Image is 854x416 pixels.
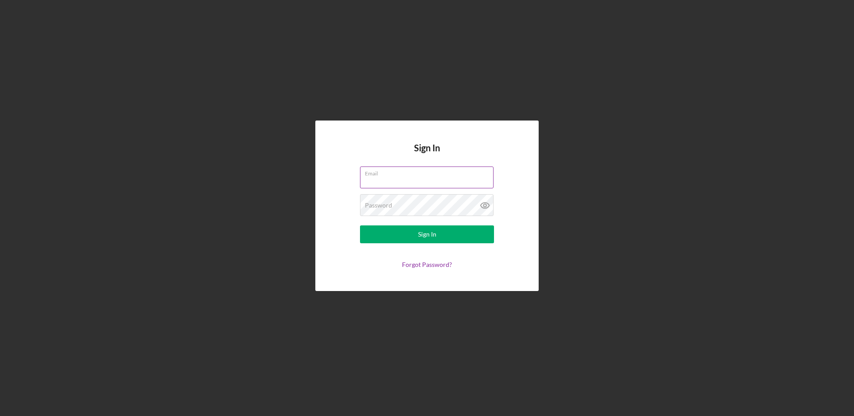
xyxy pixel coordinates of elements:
h4: Sign In [414,143,440,166]
label: Email [365,167,494,177]
label: Password [365,202,392,209]
a: Forgot Password? [402,261,452,268]
div: Sign In [418,225,436,243]
button: Sign In [360,225,494,243]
